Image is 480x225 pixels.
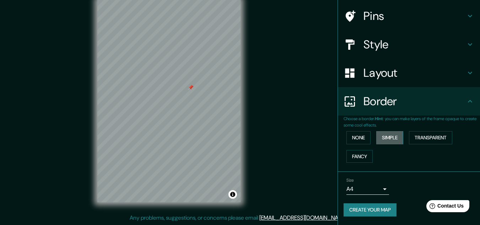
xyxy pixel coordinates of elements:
p: Any problems, suggestions, or concerns please email . [130,214,348,222]
div: Style [338,30,480,59]
button: Simple [376,131,403,144]
h4: Border [363,94,466,108]
h4: Style [363,37,466,52]
iframe: Help widget launcher [417,197,472,217]
div: Border [338,87,480,116]
b: Hint [375,116,383,122]
h4: Pins [363,9,466,23]
button: None [346,131,371,144]
a: [EMAIL_ADDRESS][DOMAIN_NAME] [259,214,347,221]
button: Transparent [409,131,452,144]
button: Toggle attribution [228,190,237,199]
p: Choose a border. : you can make layers of the frame opaque to create some cool effects. [344,116,480,128]
div: Layout [338,59,480,87]
div: A4 [346,183,389,195]
button: Fancy [346,150,373,163]
button: Create your map [344,203,397,216]
label: Size [346,177,354,183]
h4: Layout [363,66,466,80]
div: Pins [338,2,480,30]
